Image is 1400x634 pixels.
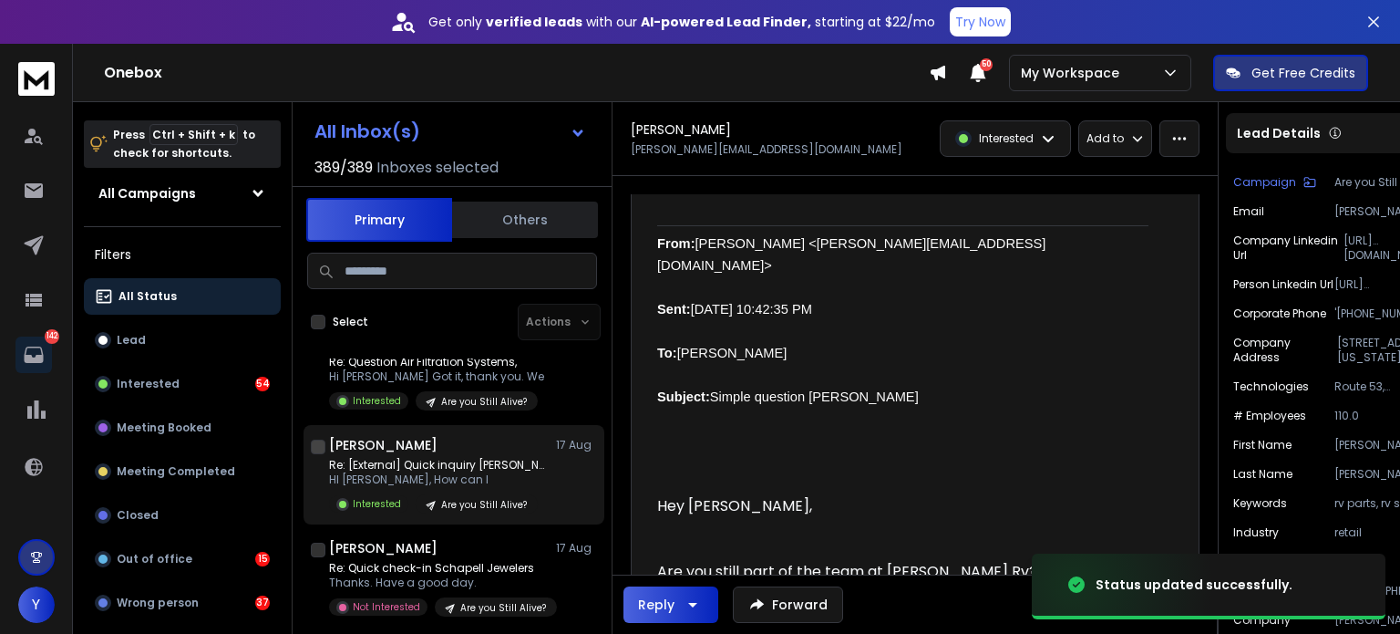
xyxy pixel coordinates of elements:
[1233,175,1296,190] p: Campaign
[306,198,452,242] button: Primary
[657,236,695,251] b: From:
[641,13,811,31] strong: AI-powered Lead Finder,
[84,410,281,446] button: Meeting Booked
[657,495,1158,517] div: Hey [PERSON_NAME],
[84,242,281,267] h3: Filters
[638,596,674,614] div: Reply
[657,302,691,317] b: Sent:
[1233,336,1337,365] p: Company Address
[623,587,718,623] button: Reply
[980,58,993,71] span: 50
[84,453,281,490] button: Meeting Completed
[117,596,199,610] p: Wrong person
[556,438,597,452] p: 17 Aug
[1233,525,1279,540] p: Industry
[84,541,281,577] button: Out of office15
[979,131,1034,146] p: Interested
[117,421,211,435] p: Meeting Booked
[353,394,401,408] p: Interested
[98,184,196,203] h1: All Campaigns
[84,585,281,621] button: Wrong person37
[149,124,238,145] span: Ctrl + Shift + k
[1233,496,1287,511] p: Keywords
[631,120,731,139] h1: [PERSON_NAME]
[1233,467,1292,482] p: Last Name
[1233,277,1333,292] p: Person Linkedin Url
[950,7,1011,36] button: Try Now
[18,587,55,623] button: Y
[1233,234,1343,263] p: Company Linkedin Url
[117,464,235,479] p: Meeting Completed
[113,126,255,162] p: Press to check for shortcuts.
[556,541,597,556] p: 17 Aug
[376,157,499,179] h3: Inboxes selected
[117,552,192,566] p: Out of office
[314,122,420,140] h1: All Inbox(s)
[329,436,437,454] h1: [PERSON_NAME]
[353,600,420,614] p: Not Interested
[329,355,544,369] p: Re: Question Air Filtration Systems,
[441,395,527,409] p: Are you Still Alive?
[1021,64,1127,82] p: My Workspace
[329,473,548,487] p: HI [PERSON_NAME], How can I
[84,322,281,359] button: Lead
[1086,131,1124,146] p: Add to
[1233,379,1309,394] p: Technologies
[452,200,598,240] button: Others
[1233,307,1326,321] p: Corporate Phone
[104,62,929,84] h1: Onebox
[460,601,546,615] p: Are you Still Alive?
[657,390,710,404] b: Subject:
[428,13,935,31] p: Get only with our starting at $22/mo
[657,346,677,360] b: To:
[1096,576,1292,594] div: Status updated successfully.
[333,315,368,329] label: Select
[18,62,55,96] img: logo
[733,587,843,623] button: Forward
[300,113,601,150] button: All Inbox(s)
[255,596,270,610] div: 37
[1233,409,1306,423] p: # Employees
[657,236,1045,404] font: [PERSON_NAME] <[PERSON_NAME][EMAIL_ADDRESS][DOMAIN_NAME]> [DATE] 10:42:35 PM [PERSON_NAME] Simple...
[1233,175,1316,190] button: Campaign
[1233,204,1264,219] p: Email
[1251,64,1355,82] p: Get Free Credits
[84,278,281,315] button: All Status
[118,289,177,304] p: All Status
[117,333,146,348] p: Lead
[329,458,548,473] p: Re: [External] Quick inquiry [PERSON_NAME]
[84,175,281,212] button: All Campaigns
[1213,55,1368,91] button: Get Free Credits
[255,552,270,566] div: 15
[15,337,52,373] a: 142
[486,13,582,31] strong: verified leads
[631,142,902,157] p: [PERSON_NAME][EMAIL_ADDRESS][DOMAIN_NAME]
[1233,438,1292,452] p: First Name
[329,561,548,576] p: Re: Quick check-in Schapell Jewelers
[955,13,1005,31] p: Try Now
[45,329,59,344] p: 142
[255,377,270,391] div: 54
[441,498,527,512] p: Are you Still Alive?
[117,377,180,391] p: Interested
[329,576,548,590] p: Thanks. Have a good day.
[314,157,373,179] span: 389 / 389
[329,369,544,384] p: Hi [PERSON_NAME] Got it, thank you. We
[1237,124,1321,142] p: Lead Details
[84,497,281,534] button: Closed
[329,539,437,557] h1: [PERSON_NAME]
[353,497,401,511] p: Interested
[657,539,1158,583] div: Are you still part of the team at [PERSON_NAME] Rv?
[117,508,159,523] p: Closed
[84,366,281,402] button: Interested54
